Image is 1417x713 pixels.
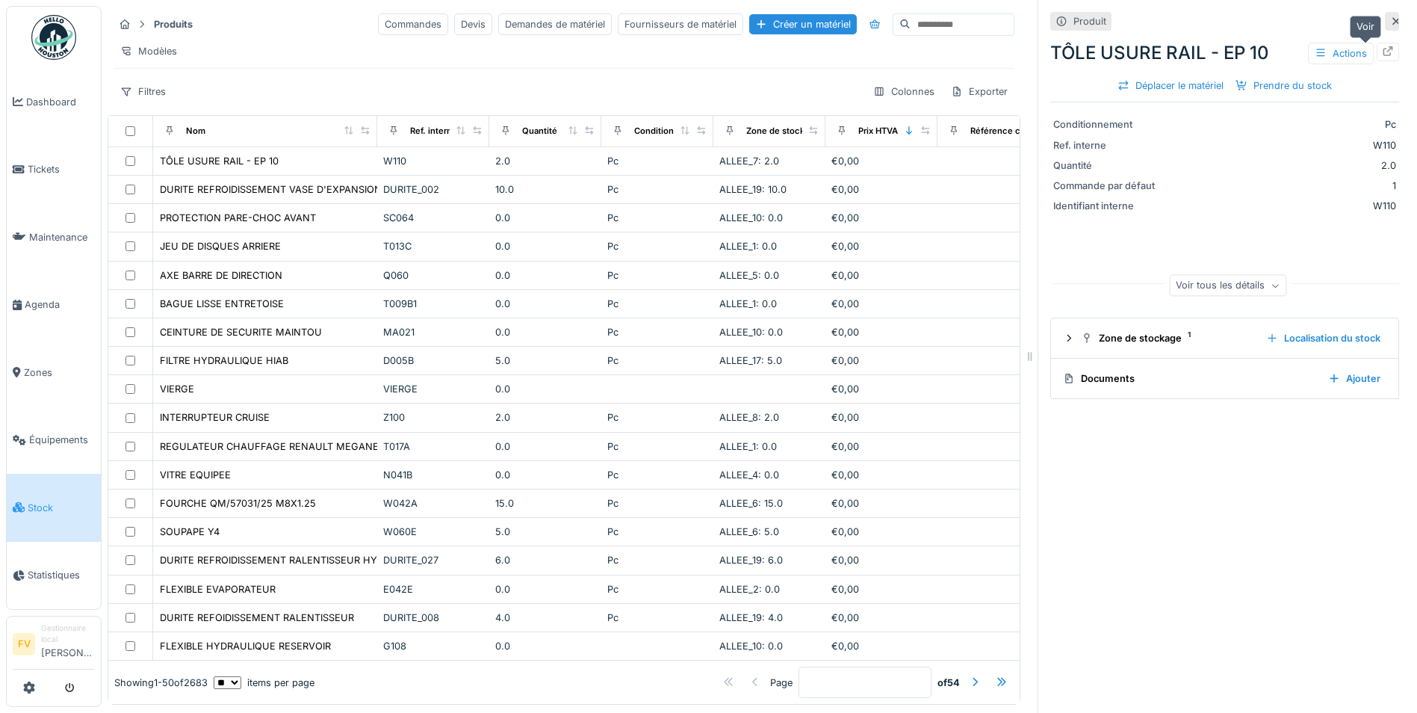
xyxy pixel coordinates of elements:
[495,553,595,567] div: 6.0
[495,211,595,225] div: 0.0
[831,382,931,396] div: €0,00
[495,354,595,368] div: 5.0
[383,639,483,653] div: G108
[383,553,483,567] div: DURITE_027
[24,365,95,380] span: Zones
[831,525,931,539] div: €0,00
[607,211,707,225] div: Pc
[1171,158,1396,173] div: 2.0
[1081,331,1254,345] div: Zone de stockage
[160,182,382,197] div: DURITE REFROIDISSEMENT VASE D'EXPANSION
[160,268,282,283] div: AXE BARRE DE DIRECTION
[719,641,783,652] span: ALLEE_10: 0.0
[160,154,279,168] div: TÔLE USURE RAIL - EP 10
[831,496,931,510] div: €0,00
[719,298,777,309] span: ALLEE_1: 0.0
[634,125,705,138] div: Conditionnement
[1063,371,1316,386] div: Documents
[495,325,595,339] div: 0.0
[495,410,595,425] div: 2.0
[607,154,707,168] div: Pc
[29,230,95,244] span: Maintenance
[160,354,288,368] div: FILTRE HYDRAULIQUE HIAB
[495,639,595,653] div: 0.0
[186,125,205,138] div: Nom
[746,125,819,138] div: Zone de stockage
[383,496,483,510] div: W042A
[383,297,483,311] div: T009B1
[31,15,76,60] img: Badge_color-CXgf-gQk.svg
[495,297,595,311] div: 0.0
[719,155,779,167] span: ALLEE_7: 2.0
[29,433,95,447] span: Équipements
[1260,328,1386,348] div: Localisation du stock
[749,14,857,34] div: Créer un matériel
[970,125,1068,138] div: Référence constructeur
[495,239,595,253] div: 0.0
[831,639,931,653] div: €0,00
[495,268,595,283] div: 0.0
[719,584,780,595] span: ALLEE_2: 0.0
[498,13,612,35] div: Demandes de matériel
[160,439,379,454] div: REGULATEUR CHAUFFAGE RENAULT MEGANE
[383,325,483,339] div: MA021
[1053,117,1165,132] div: Conditionnement
[454,13,492,35] div: Devis
[719,612,783,623] span: ALLEE_19: 4.0
[160,410,270,425] div: INTERRUPTEUR CRUISE
[719,469,779,481] span: ALLEE_4: 0.0
[495,468,595,482] div: 0.0
[607,325,707,339] div: Pc
[28,162,95,176] span: Tickets
[160,611,354,625] div: DURITE REFOIDISSEMENT RALENTISSEUR
[607,354,707,368] div: Pc
[160,211,316,225] div: PROTECTION PARE-CHOC AVANT
[607,297,707,311] div: Pc
[495,496,595,510] div: 15.0
[607,439,707,454] div: Pc
[607,182,707,197] div: Pc
[214,675,314,689] div: items per page
[7,407,101,475] a: Équipements
[831,211,931,225] div: €0,00
[7,474,101,542] a: Stock
[495,439,595,454] div: 0.0
[41,623,95,666] li: [PERSON_NAME]
[1322,368,1386,389] div: Ajouter
[495,582,595,596] div: 0.0
[1050,40,1399,67] div: TÔLE USURE RAIL - EP 10
[944,81,1014,102] div: Exporter
[607,553,707,567] div: Pc
[607,468,707,482] div: Pc
[607,582,707,596] div: Pc
[831,611,931,625] div: €0,00
[160,468,231,482] div: VITRE EQUIPEE
[383,468,483,482] div: N041B
[1057,324,1392,352] summary: Zone de stockage1Localisation du stock
[148,17,199,31] strong: Produits
[831,154,931,168] div: €0,00
[866,81,941,102] div: Colonnes
[26,95,95,109] span: Dashboard
[28,568,95,582] span: Statistiques
[1053,158,1165,173] div: Quantité
[831,439,931,454] div: €0,00
[1171,199,1396,213] div: W110
[831,325,931,339] div: €0,00
[719,327,783,338] span: ALLEE_10: 0.0
[719,441,777,452] span: ALLEE_1: 0.0
[1053,199,1165,213] div: Identifiant interne
[160,553,432,567] div: DURITE REFROIDISSEMENT RALENTISSEUR HYDRAULIQUE
[1308,43,1374,64] div: Actions
[719,498,783,509] span: ALLEE_6: 15.0
[607,611,707,625] div: Pc
[13,633,35,655] li: FV
[1350,16,1381,37] div: Voir
[1053,179,1165,193] div: Commande par défaut
[495,182,595,197] div: 10.0
[28,501,95,515] span: Stock
[719,355,782,366] span: ALLEE_17: 5.0
[607,410,707,425] div: Pc
[1111,75,1230,96] div: Déplacer le matériel
[607,239,707,253] div: Pc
